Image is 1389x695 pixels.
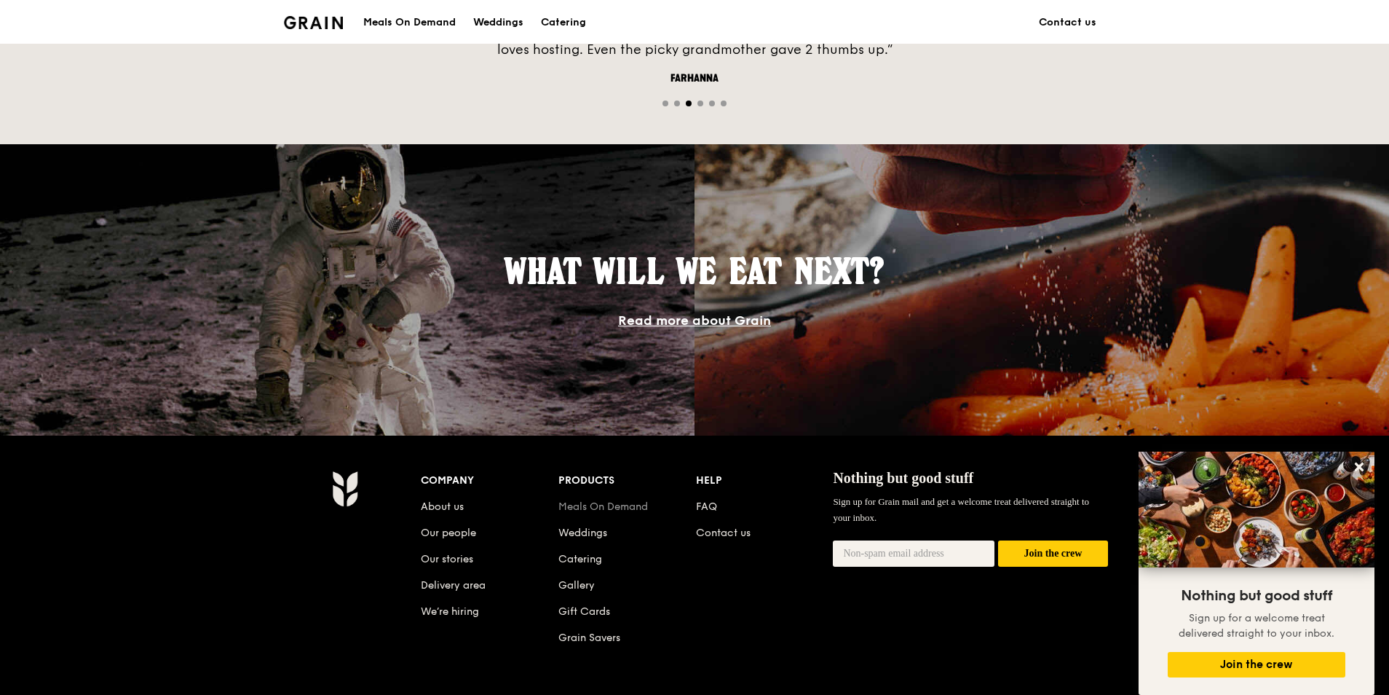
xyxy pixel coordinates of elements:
div: Farhanna [476,71,913,86]
span: Nothing but good stuff [833,470,973,486]
div: Catering [541,1,586,44]
a: Contact us [696,527,751,539]
span: Go to slide 4 [697,101,703,106]
a: Grain Savers [558,632,620,644]
button: Close [1348,455,1371,479]
a: Weddings [464,1,532,44]
a: Gallery [558,579,595,592]
span: Go to slide 6 [721,101,727,106]
input: Non-spam email address [833,541,994,567]
img: Grain [284,16,343,29]
span: Go to slide 5 [709,101,715,106]
span: What will we eat next? [504,250,885,292]
button: Join the crew [998,541,1108,568]
img: DSC07876-Edit02-Large.jpeg [1139,452,1374,568]
div: Meals On Demand [363,1,456,44]
a: Our stories [421,553,473,565]
img: Grain [332,471,357,507]
a: FAQ [696,500,717,513]
a: Catering [532,1,595,44]
a: Read more about Grain [618,313,771,329]
a: Contact us [1030,1,1105,44]
span: Nothing but good stuff [1181,587,1332,605]
a: About us [421,500,464,513]
div: Weddings [473,1,523,44]
a: Weddings [558,527,607,539]
span: Go to slide 3 [686,101,692,106]
span: Sign up for a welcome treat delivered straight to your inbox. [1179,612,1334,640]
a: Meals On Demand [558,500,648,513]
span: Go to slide 2 [674,101,680,106]
span: Sign up for Grain mail and get a welcome treat delivered straight to your inbox. [833,496,1089,523]
div: Company [421,471,558,491]
a: Catering [558,553,602,565]
span: Go to slide 1 [662,101,668,106]
button: Join the crew [1168,652,1345,678]
a: We’re hiring [421,605,479,618]
div: Products [558,471,696,491]
a: Gift Cards [558,605,610,618]
a: Our people [421,527,476,539]
div: Help [696,471,834,491]
a: Delivery area [421,579,486,592]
